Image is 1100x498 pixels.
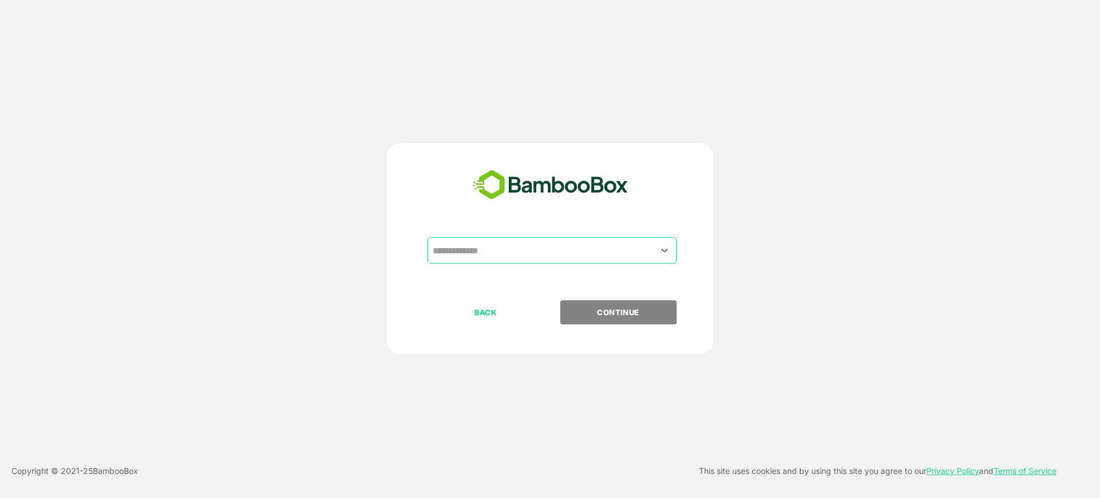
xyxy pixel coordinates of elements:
a: Terms of Service [993,466,1056,476]
p: This site uses cookies and by using this site you agree to our and [699,464,1056,478]
p: BACK [429,306,543,319]
a: Privacy Policy [926,466,979,476]
img: bamboobox [466,166,634,204]
button: Open [657,242,673,258]
p: CONTINUE [561,306,675,319]
button: BACK [427,300,544,324]
p: Copyright © 2021- 25 BambooBox [11,464,138,478]
button: CONTINUE [560,300,677,324]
